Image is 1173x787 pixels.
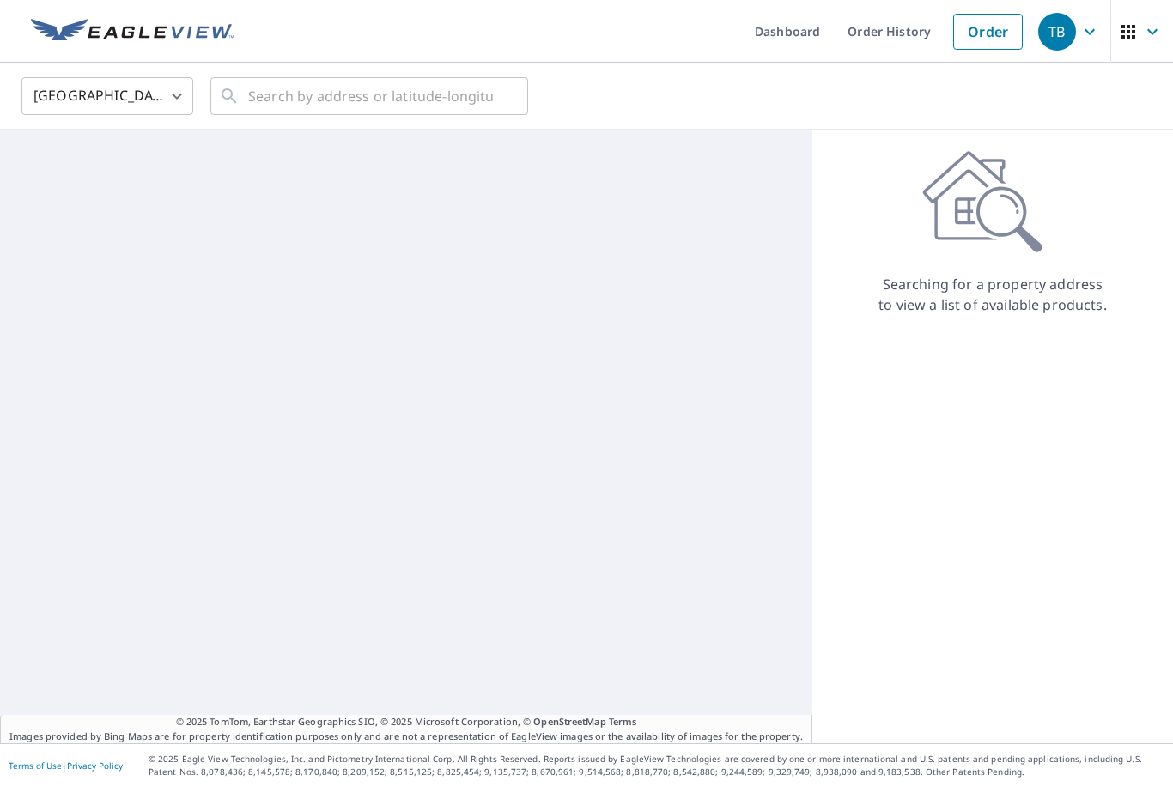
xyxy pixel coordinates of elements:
[9,760,123,771] p: |
[1038,13,1076,51] div: TB
[31,19,234,45] img: EV Logo
[176,715,637,729] span: © 2025 TomTom, Earthstar Geographics SIO, © 2025 Microsoft Corporation, ©
[248,72,493,120] input: Search by address or latitude-longitude
[609,715,637,728] a: Terms
[9,760,62,772] a: Terms of Use
[953,14,1023,50] a: Order
[67,760,123,772] a: Privacy Policy
[21,72,193,120] div: [GEOGRAPHIC_DATA]
[149,753,1164,778] p: © 2025 Eagle View Technologies, Inc. and Pictometry International Corp. All Rights Reserved. Repo...
[533,715,605,728] a: OpenStreetMap
[878,274,1108,315] p: Searching for a property address to view a list of available products.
